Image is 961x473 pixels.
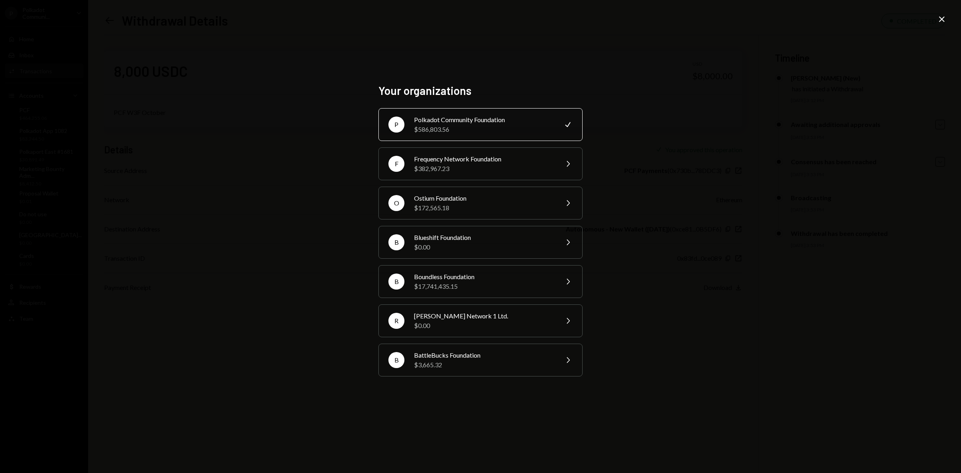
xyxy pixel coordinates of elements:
div: $17,741,435.15 [414,282,553,291]
div: Ostium Foundation [414,193,553,203]
button: BBoundless Foundation$17,741,435.15 [378,265,583,298]
div: Frequency Network Foundation [414,154,553,164]
div: $172,565.18 [414,203,553,213]
div: $3,665.32 [414,360,553,370]
div: $382,967.23 [414,164,553,173]
div: P [388,117,404,133]
button: R[PERSON_NAME] Network 1 Ltd.$0.00 [378,304,583,337]
div: $0.00 [414,242,553,252]
div: B [388,274,404,290]
button: BBattleBucks Foundation$3,665.32 [378,344,583,376]
div: [PERSON_NAME] Network 1 Ltd. [414,311,553,321]
h2: Your organizations [378,83,583,99]
button: PPolkadot Community Foundation$586,803.56 [378,108,583,141]
button: OOstium Foundation$172,565.18 [378,187,583,219]
div: $0.00 [414,321,553,330]
div: Blueshift Foundation [414,233,553,242]
button: BBlueshift Foundation$0.00 [378,226,583,259]
div: Polkadot Community Foundation [414,115,553,125]
div: F [388,156,404,172]
div: O [388,195,404,211]
div: B [388,234,404,250]
div: R [388,313,404,329]
div: Boundless Foundation [414,272,553,282]
div: BattleBucks Foundation [414,350,553,360]
div: B [388,352,404,368]
button: FFrequency Network Foundation$382,967.23 [378,147,583,180]
div: $586,803.56 [414,125,553,134]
